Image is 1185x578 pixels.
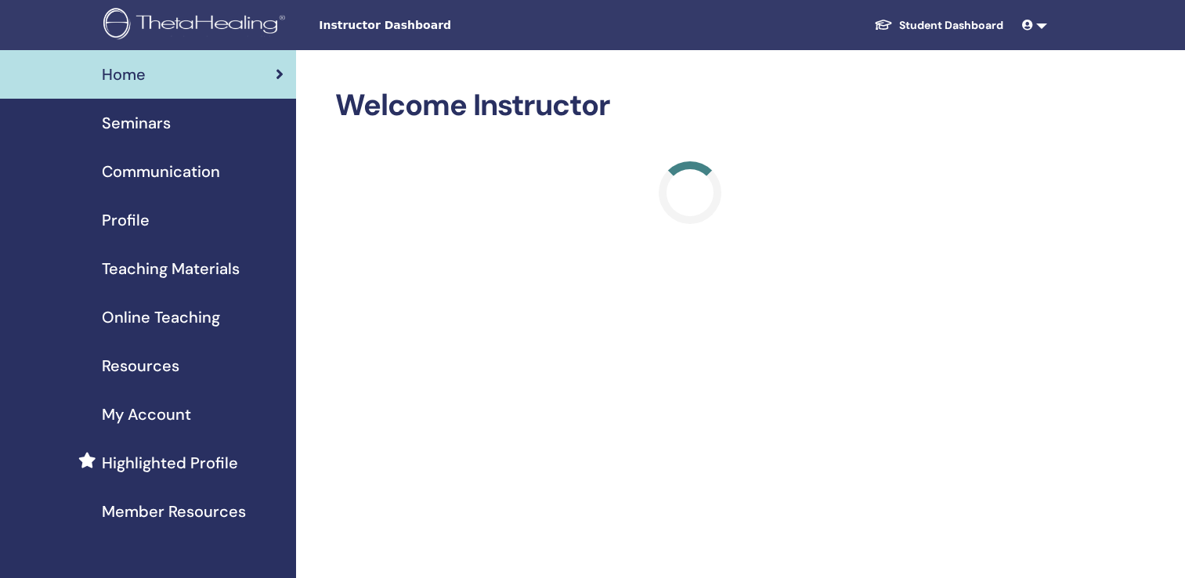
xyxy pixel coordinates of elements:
[102,403,191,426] span: My Account
[102,451,238,475] span: Highlighted Profile
[103,8,291,43] img: logo.png
[874,18,893,31] img: graduation-cap-white.svg
[102,111,171,135] span: Seminars
[102,500,246,523] span: Member Resources
[319,17,554,34] span: Instructor Dashboard
[102,354,179,378] span: Resources
[102,160,220,183] span: Communication
[102,63,146,86] span: Home
[102,305,220,329] span: Online Teaching
[335,88,1044,124] h2: Welcome Instructor
[862,11,1016,40] a: Student Dashboard
[102,257,240,280] span: Teaching Materials
[102,208,150,232] span: Profile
